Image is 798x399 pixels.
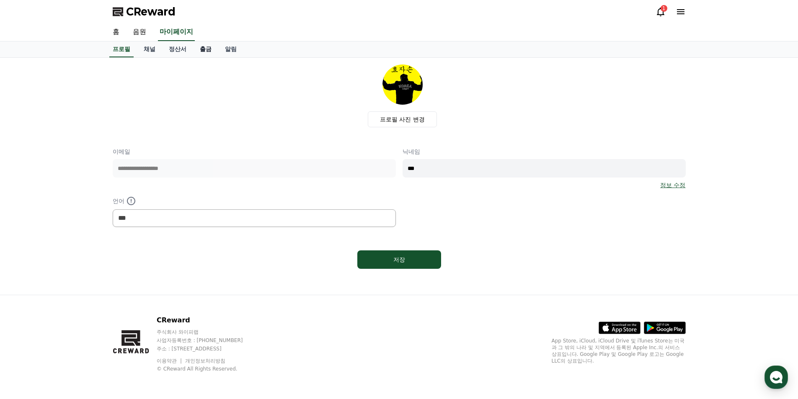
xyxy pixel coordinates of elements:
[403,147,686,156] p: 닉네임
[157,337,259,344] p: 사업자등록번호 : [PHONE_NUMBER]
[656,7,666,17] a: 1
[157,345,259,352] p: 주소 : [STREET_ADDRESS]
[162,41,193,57] a: 정산서
[158,23,195,41] a: 마이페이지
[106,23,126,41] a: 홈
[137,41,162,57] a: 채널
[552,337,686,364] p: App Store, iCloud, iCloud Drive 및 iTunes Store는 미국과 그 밖의 나라 및 지역에서 등록된 Apple Inc.의 서비스 상표입니다. Goo...
[193,41,218,57] a: 출금
[157,315,259,325] p: CReward
[660,181,685,189] a: 정보 수정
[157,329,259,335] p: 주식회사 와이피랩
[129,278,139,285] span: 설정
[77,278,87,285] span: 대화
[113,147,396,156] p: 이메일
[126,23,153,41] a: 음원
[109,41,134,57] a: 프로필
[113,5,176,18] a: CReward
[26,278,31,285] span: 홈
[126,5,176,18] span: CReward
[661,5,667,12] div: 1
[382,64,423,105] img: profile_image
[218,41,243,57] a: 알림
[185,358,225,364] a: 개인정보처리방침
[157,366,259,372] p: © CReward All Rights Reserved.
[357,250,441,269] button: 저장
[55,265,108,286] a: 대화
[368,111,437,127] label: 프로필 사진 변경
[374,255,424,264] div: 저장
[113,196,396,206] p: 언어
[157,358,183,364] a: 이용약관
[3,265,55,286] a: 홈
[108,265,161,286] a: 설정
